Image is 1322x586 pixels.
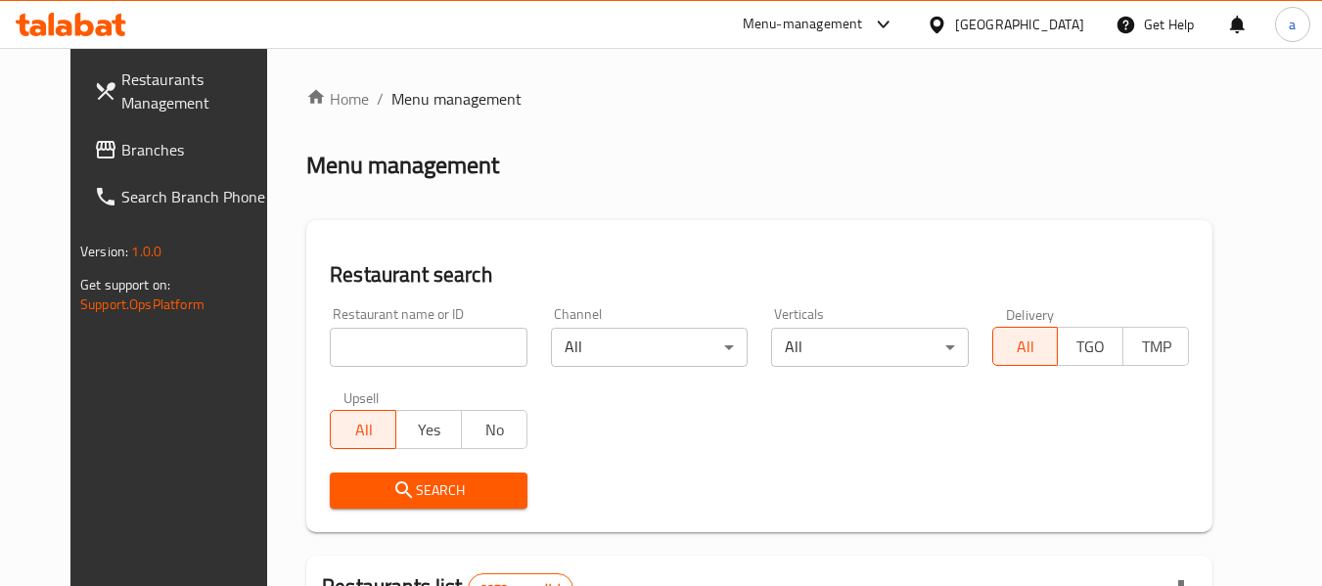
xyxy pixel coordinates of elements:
h2: Restaurant search [330,260,1189,290]
a: Search Branch Phone [78,173,292,220]
button: Yes [395,410,462,449]
span: Yes [404,416,454,444]
span: Version: [80,239,128,264]
span: Search Branch Phone [121,185,276,208]
button: All [992,327,1059,366]
span: TMP [1131,333,1181,361]
label: Upsell [343,390,380,404]
span: TGO [1066,333,1116,361]
div: [GEOGRAPHIC_DATA] [955,14,1084,35]
span: Menu management [391,87,522,111]
span: 1.0.0 [131,239,161,264]
span: Get support on: [80,272,170,297]
button: No [461,410,527,449]
a: Support.OpsPlatform [80,292,205,317]
div: All [551,328,748,367]
button: TGO [1057,327,1123,366]
a: Home [306,87,369,111]
button: Search [330,473,526,509]
h2: Menu management [306,150,499,181]
button: TMP [1122,327,1189,366]
a: Branches [78,126,292,173]
span: Search [345,478,511,503]
span: Restaurants Management [121,68,276,114]
span: Branches [121,138,276,161]
button: All [330,410,396,449]
div: All [771,328,968,367]
span: All [1001,333,1051,361]
span: a [1289,14,1296,35]
label: Delivery [1006,307,1055,321]
span: All [339,416,388,444]
span: No [470,416,520,444]
a: Restaurants Management [78,56,292,126]
nav: breadcrumb [306,87,1212,111]
div: Menu-management [743,13,863,36]
input: Search for restaurant name or ID.. [330,328,526,367]
li: / [377,87,384,111]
